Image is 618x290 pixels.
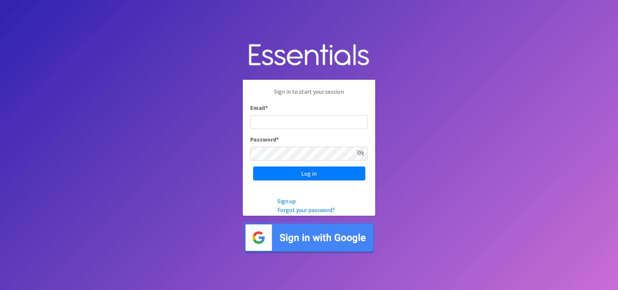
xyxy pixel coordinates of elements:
[243,222,375,254] img: Sign in with Google
[253,167,365,180] input: Log in
[250,103,268,112] label: Email
[277,206,335,214] a: Forgot your password?
[265,104,268,111] abbr: required
[250,87,368,103] p: Sign in to start your session
[243,36,375,74] img: Human Essentials
[277,197,296,205] a: Sign up
[276,136,279,143] abbr: required
[250,135,279,144] label: Password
